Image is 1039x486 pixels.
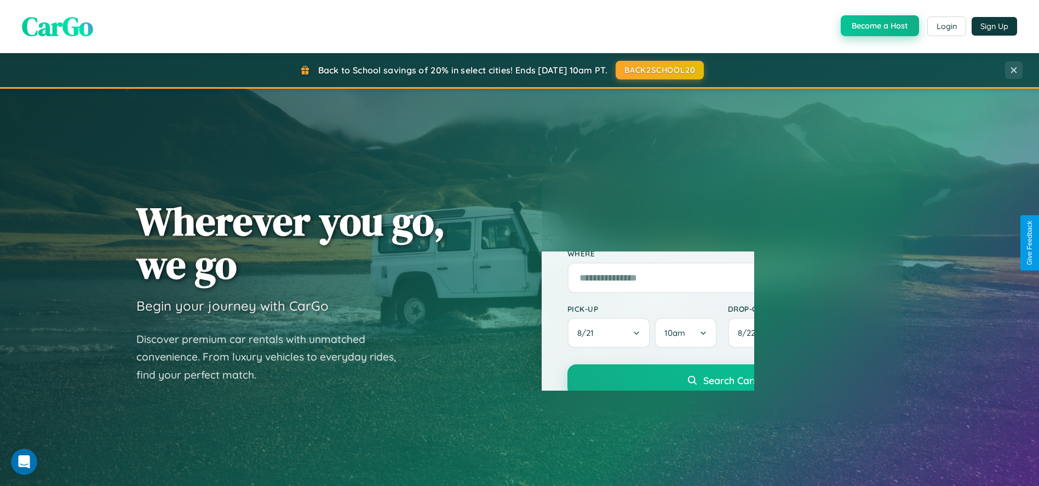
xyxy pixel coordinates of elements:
label: Pick-up [567,304,717,313]
button: BACK2SCHOOL20 [616,61,704,79]
span: CarGo [22,8,93,44]
p: Book in minutes, drive in style [567,217,877,233]
button: 10am [655,318,716,348]
span: Search Cars [703,374,757,386]
span: 10am [825,328,846,338]
button: 8/21 [567,318,651,348]
label: Where [567,249,877,258]
button: Sign Up [972,17,1017,36]
iframe: Intercom live chat [11,449,37,475]
label: Drop-off [728,304,877,313]
button: 10am [815,318,877,348]
h2: Find Your Perfect Ride [567,187,877,211]
button: 8/22 [728,318,811,348]
span: 10am [664,328,685,338]
h3: Begin your journey with CarGo [136,298,329,314]
span: 8 / 22 [738,328,761,338]
button: Search Cars [567,364,877,396]
button: Login [927,16,966,36]
span: Back to School savings of 20% in select cities! Ends [DATE] 10am PT. [318,65,607,76]
p: Discover premium car rentals with unmatched convenience. From luxury vehicles to everyday rides, ... [136,330,410,384]
h1: Wherever you go, we go [136,199,445,286]
button: Become a Host [841,15,919,36]
div: Give Feedback [1026,221,1034,265]
span: 8 / 21 [577,328,599,338]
